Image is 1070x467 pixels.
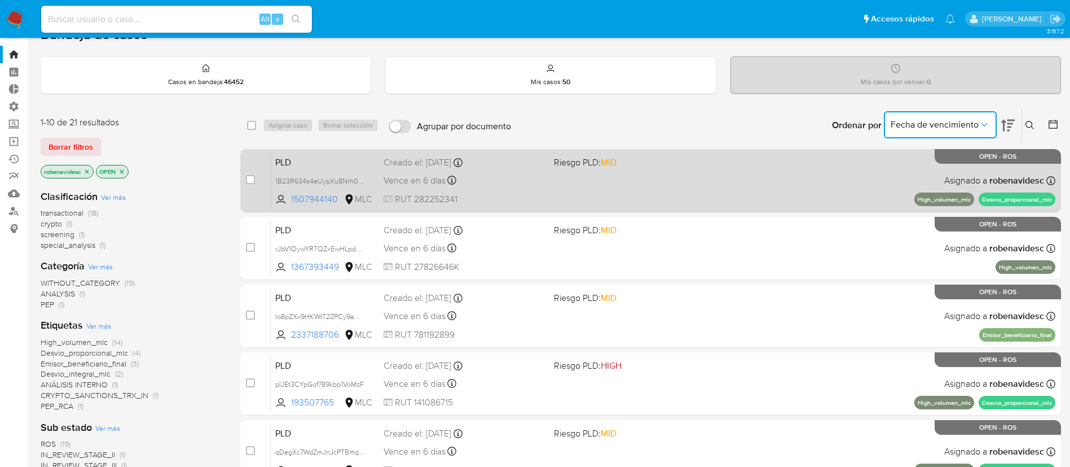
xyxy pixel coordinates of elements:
p: rociodaniela.benavidescatalan@mercadolibre.cl [982,14,1046,24]
a: Notificaciones [945,14,955,24]
span: Accesos rápidos [871,13,934,25]
span: s [276,14,279,24]
span: Alt [261,14,270,24]
button: search-icon [284,11,307,27]
input: Buscar usuario o caso... [41,12,312,27]
a: Salir [1050,13,1062,25]
span: 3.157.2 [1047,27,1064,36]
